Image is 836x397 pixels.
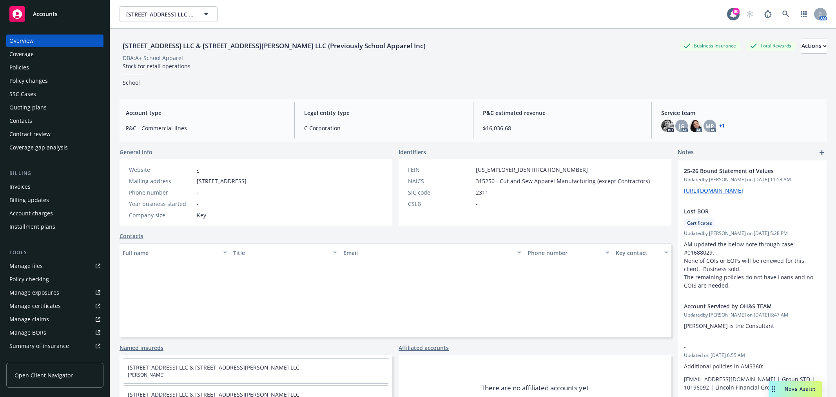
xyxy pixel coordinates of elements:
[343,249,512,257] div: Email
[817,148,827,157] a: add
[6,286,103,299] a: Manage exposures
[9,61,29,74] div: Policies
[476,200,478,208] span: -
[15,371,73,379] span: Open Client Navigator
[678,148,694,157] span: Notes
[684,362,820,370] p: Additional policies in AMS360:
[129,211,194,219] div: Company size
[785,386,816,392] span: Nova Assist
[802,38,827,54] button: Actions
[340,243,524,262] button: Email
[6,88,103,100] a: SSC Cases
[760,6,776,22] a: Report a Bug
[6,3,103,25] a: Accounts
[6,115,103,127] a: Contacts
[128,364,299,371] a: [STREET_ADDRESS] LLC & [STREET_ADDRESS][PERSON_NAME] LLC
[684,240,820,290] p: AM updated the below note through case #01688029. None of COIs or EOPs will be renewed for this c...
[684,302,800,310] span: Account Serviced by OH&S TEAM
[126,124,285,132] span: P&C - Commercial lines
[120,344,163,352] a: Named insureds
[129,177,194,185] div: Mailing address
[679,122,684,130] span: JG
[6,220,103,233] a: Installment plans
[9,260,43,272] div: Manage files
[123,54,183,62] div: DBA: A+ School Apparel
[6,35,103,47] a: Overview
[528,249,601,257] div: Phone number
[126,10,194,18] span: [STREET_ADDRESS] LLC & [STREET_ADDRESS][PERSON_NAME] LLC (Previously School Apparel Inc)
[197,188,199,197] span: -
[476,177,650,185] span: 315250 - Cut and Sew Apparel Manufacturing (except Contractors)
[197,211,206,219] span: Key
[476,188,488,197] span: 2311
[6,313,103,326] a: Manage claims
[9,286,59,299] div: Manage exposures
[689,120,702,132] img: photo
[684,342,800,351] span: -
[9,273,49,286] div: Policy checking
[680,41,740,51] div: Business Insurance
[9,313,49,326] div: Manage claims
[6,249,103,257] div: Tools
[120,232,143,240] a: Contacts
[9,101,47,114] div: Quoting plans
[123,249,218,257] div: Full name
[6,48,103,60] a: Coverage
[408,188,473,197] div: SIC code
[476,166,588,174] span: [US_EMPLOYER_IDENTIFICATION_NUMBER]
[120,243,230,262] button: Full name
[6,273,103,286] a: Policy checking
[129,188,194,197] div: Phone number
[661,120,674,132] img: photo
[9,194,49,206] div: Billing updates
[197,200,199,208] span: -
[481,383,589,393] span: There are no affiliated accounts yet
[684,311,820,319] span: Updated by [PERSON_NAME] on [DATE] 8:47 AM
[6,207,103,220] a: Account charges
[684,176,820,183] span: Updated by [PERSON_NAME] on [DATE] 11:58 AM
[678,201,827,296] div: Lost BORCertificatesUpdatedby [PERSON_NAME] on [DATE] 5:28 PMAM updated the below note through ca...
[684,230,820,237] span: Updated by [PERSON_NAME] on [DATE] 5:28 PM
[9,340,69,352] div: Summary of insurance
[6,75,103,87] a: Policy changes
[661,109,820,117] span: Service team
[408,166,473,174] div: FEIN
[687,220,712,227] span: Certificates
[197,177,247,185] span: [STREET_ADDRESS]
[9,180,31,193] div: Invoices
[802,38,827,53] div: Actions
[9,35,34,47] div: Overview
[524,243,613,262] button: Phone number
[399,344,449,352] a: Affiliated accounts
[719,124,725,128] a: +1
[746,41,795,51] div: Total Rewards
[9,220,55,233] div: Installment plans
[233,249,329,257] div: Title
[120,148,152,156] span: General info
[6,353,103,366] a: Policy AI ingestions
[304,109,463,117] span: Legal entity type
[120,41,428,51] div: [STREET_ADDRESS] LLC & [STREET_ADDRESS][PERSON_NAME] LLC (Previously School Apparel Inc)
[6,300,103,312] a: Manage certificates
[6,180,103,193] a: Invoices
[128,372,384,379] span: [PERSON_NAME]
[684,352,820,359] span: Updated on [DATE] 6:55 AM
[129,200,194,208] div: Year business started
[9,326,46,339] div: Manage BORs
[9,128,51,140] div: Contract review
[9,88,36,100] div: SSC Cases
[6,326,103,339] a: Manage BORs
[9,115,32,127] div: Contacts
[408,177,473,185] div: NAICS
[678,296,827,336] div: Account Serviced by OH&S TEAMUpdatedby [PERSON_NAME] on [DATE] 8:47 AM[PERSON_NAME] is the Consul...
[6,169,103,177] div: Billing
[684,187,743,194] a: [URL][DOMAIN_NAME]
[6,340,103,352] a: Summary of insurance
[9,353,60,366] div: Policy AI ingestions
[9,141,68,154] div: Coverage gap analysis
[613,243,671,262] button: Key contact
[796,6,812,22] a: Switch app
[9,48,34,60] div: Coverage
[684,207,800,215] span: Lost BOR
[733,8,740,15] div: 80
